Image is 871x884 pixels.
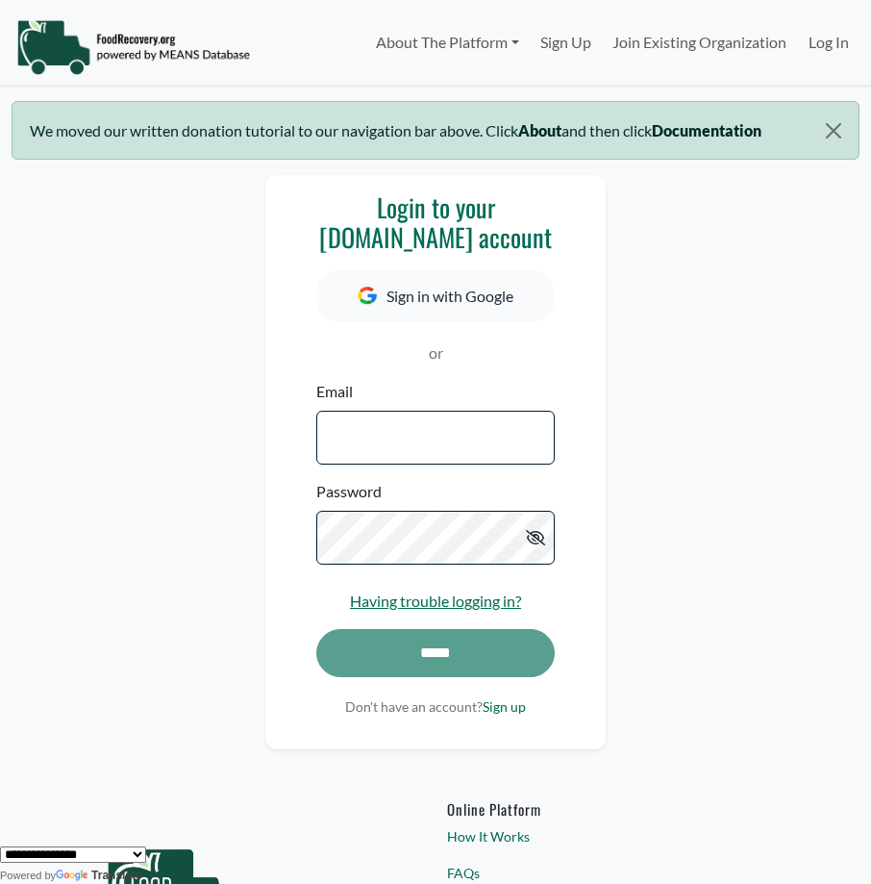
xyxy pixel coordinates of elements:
b: Documentation [652,121,761,139]
h6: Online Platform [447,800,784,818]
button: Close [809,102,859,160]
label: Password [316,480,382,503]
img: Google Translate [56,870,91,883]
button: Sign in with Google [316,270,555,322]
p: Don't have an account? [316,696,555,717]
a: Sign Up [530,23,602,62]
a: Sign up [483,698,526,715]
a: Log In [798,23,859,62]
p: or [316,341,555,365]
a: Join Existing Organization [602,23,797,62]
label: Email [316,380,353,403]
a: Translate [56,869,142,882]
h3: Login to your [DOMAIN_NAME] account [316,192,555,253]
a: Having trouble logging in? [350,592,521,610]
div: We moved our written donation tutorial to our navigation bar above. Click and then click [12,101,859,160]
img: NavigationLogo_FoodRecovery-91c16205cd0af1ed486a0f1a7774a6544ea792ac00100771e7dd3ec7c0e58e41.png [16,18,250,76]
img: Google Icon [358,287,377,305]
a: How It Works [447,826,784,846]
a: About The Platform [364,23,529,62]
b: About [518,121,561,139]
